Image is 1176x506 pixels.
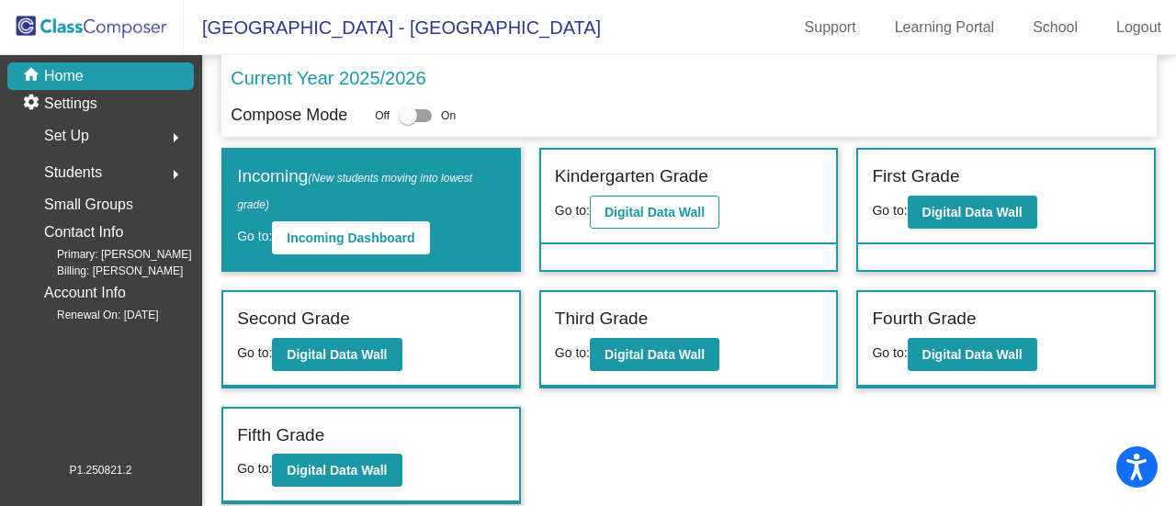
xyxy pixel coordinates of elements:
[605,205,705,219] b: Digital Data Wall
[908,338,1037,371] button: Digital Data Wall
[1102,13,1176,42] a: Logout
[790,13,871,42] a: Support
[272,221,429,254] button: Incoming Dashboard
[555,306,648,332] label: Third Grade
[375,107,390,124] span: Off
[44,65,84,87] p: Home
[44,192,133,218] p: Small Groups
[872,306,976,332] label: Fourth Grade
[872,203,907,218] span: Go to:
[272,338,401,371] button: Digital Data Wall
[28,263,183,279] span: Billing: [PERSON_NAME]
[237,172,472,211] span: (New students moving into lowest grade)
[555,163,708,190] label: Kindergarten Grade
[44,123,89,149] span: Set Up
[287,231,414,245] b: Incoming Dashboard
[922,205,1023,219] b: Digital Data Wall
[44,160,102,186] span: Students
[237,422,324,449] label: Fifth Grade
[880,13,1010,42] a: Learning Portal
[272,454,401,487] button: Digital Data Wall
[922,347,1023,362] b: Digital Data Wall
[237,461,272,476] span: Go to:
[44,280,126,306] p: Account Info
[605,347,705,362] b: Digital Data Wall
[237,306,350,332] label: Second Grade
[590,338,719,371] button: Digital Data Wall
[287,347,387,362] b: Digital Data Wall
[44,219,123,245] p: Contact Info
[1018,13,1092,42] a: School
[22,93,44,115] mat-icon: settings
[231,64,425,92] p: Current Year 2025/2026
[28,307,158,323] span: Renewal On: [DATE]
[22,65,44,87] mat-icon: home
[231,103,347,128] p: Compose Mode
[555,203,590,218] span: Go to:
[441,107,456,124] span: On
[237,163,505,216] label: Incoming
[184,13,601,42] span: [GEOGRAPHIC_DATA] - [GEOGRAPHIC_DATA]
[590,196,719,229] button: Digital Data Wall
[164,127,187,149] mat-icon: arrow_right
[237,345,272,360] span: Go to:
[28,246,192,263] span: Primary: [PERSON_NAME]
[872,345,907,360] span: Go to:
[164,163,187,186] mat-icon: arrow_right
[872,163,959,190] label: First Grade
[44,93,97,115] p: Settings
[555,345,590,360] span: Go to:
[287,463,387,478] b: Digital Data Wall
[237,229,272,243] span: Go to:
[908,196,1037,229] button: Digital Data Wall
